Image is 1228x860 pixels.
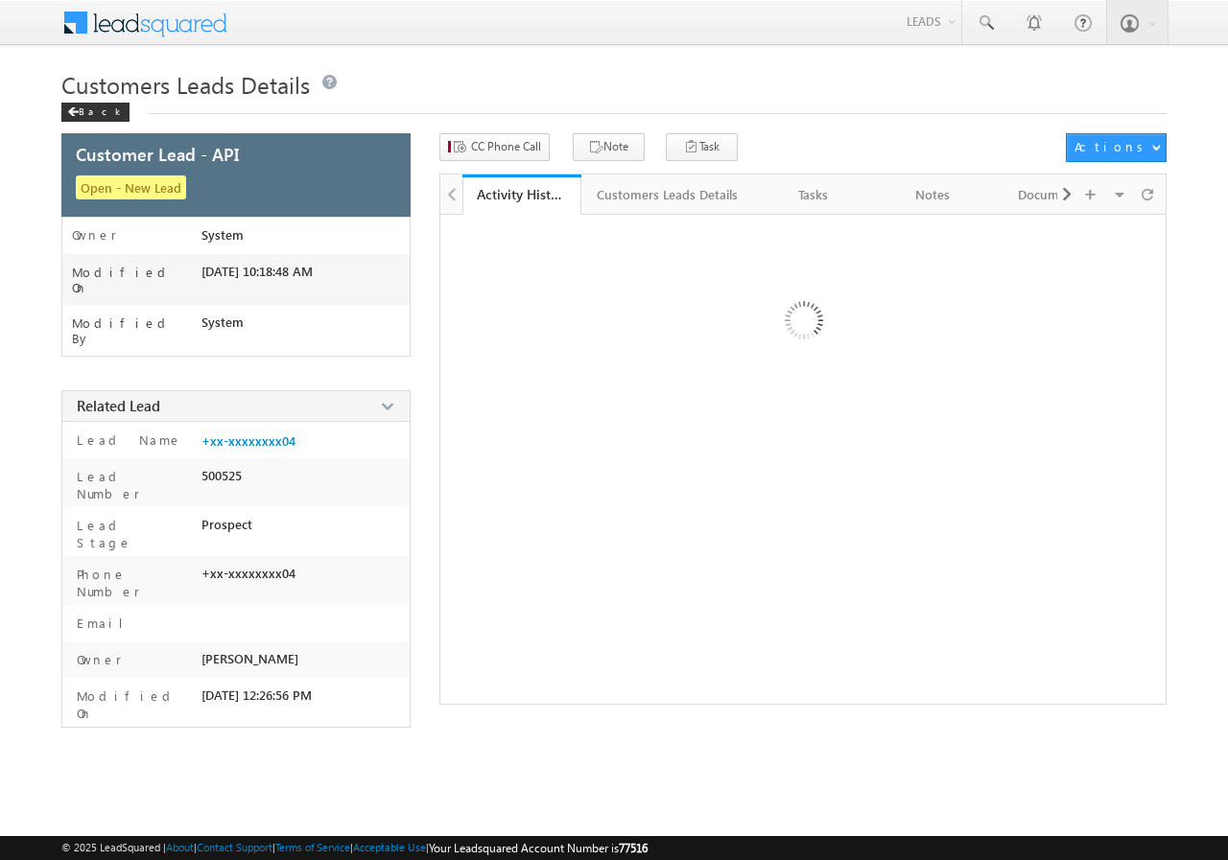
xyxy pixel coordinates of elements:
span: Customer Lead - API [76,146,239,163]
div: Documents [1008,183,1095,206]
span: System [201,227,244,243]
button: CC Phone Call [439,133,550,161]
a: About [166,841,194,853]
div: Activity History [477,185,567,203]
label: Lead Number [72,468,193,502]
a: Customers Leads Details [581,174,755,215]
span: 77516 [619,841,648,855]
button: Task [666,133,738,161]
label: Email [72,615,138,632]
a: +xx-xxxxxxxx04 [201,433,295,449]
span: [PERSON_NAME] [201,651,298,666]
a: Notes [874,174,993,215]
span: +xx-xxxxxxxx04 [201,566,295,581]
a: Activity History [462,174,581,215]
button: Note [573,133,645,161]
span: Related Lead [77,396,160,415]
div: Customers Leads Details [597,183,738,206]
label: Lead Name [72,431,182,449]
label: Modified On [72,687,193,722]
span: [DATE] 10:18:48 AM [201,264,313,279]
label: Owner [72,651,122,668]
span: Open - New Lead [76,175,186,199]
label: Phone Number [72,566,193,600]
label: Modified By [72,315,201,346]
span: Customers Leads Details [61,69,310,100]
a: Tasks [755,174,874,215]
span: Prospect [201,517,252,532]
div: Notes [889,183,976,206]
span: © 2025 LeadSquared | | | | | [61,839,648,857]
div: Back [61,103,130,122]
span: [DATE] 12:26:56 PM [201,687,312,703]
a: Terms of Service [275,841,350,853]
label: Owner [72,227,117,243]
a: Contact Support [197,841,272,853]
span: 500525 [201,468,242,483]
div: Actions [1074,138,1150,155]
span: System [201,314,244,330]
img: Loading ... [703,224,902,423]
label: Modified On [72,265,201,295]
a: Documents [993,174,1112,215]
label: Lead Stage [72,517,193,551]
li: Activity History [462,174,581,213]
span: Your Leadsquared Account Number is [429,841,648,855]
a: Acceptable Use [353,841,426,853]
button: Actions [1066,133,1167,162]
span: CC Phone Call [471,138,541,155]
div: Tasks [770,183,857,206]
